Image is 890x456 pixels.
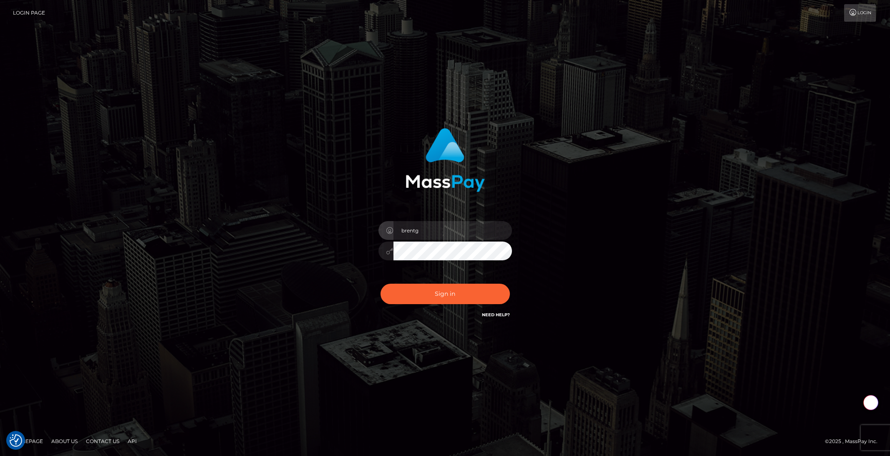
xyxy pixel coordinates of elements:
[124,435,140,448] a: API
[381,284,510,304] button: Sign in
[48,435,81,448] a: About Us
[13,4,45,22] a: Login Page
[10,434,22,447] button: Consent Preferences
[393,221,512,240] input: Username...
[9,435,46,448] a: Homepage
[83,435,123,448] a: Contact Us
[482,312,510,317] a: Need Help?
[10,434,22,447] img: Revisit consent button
[406,128,485,192] img: MassPay Login
[825,437,884,446] div: © 2025 , MassPay Inc.
[844,4,876,22] a: Login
